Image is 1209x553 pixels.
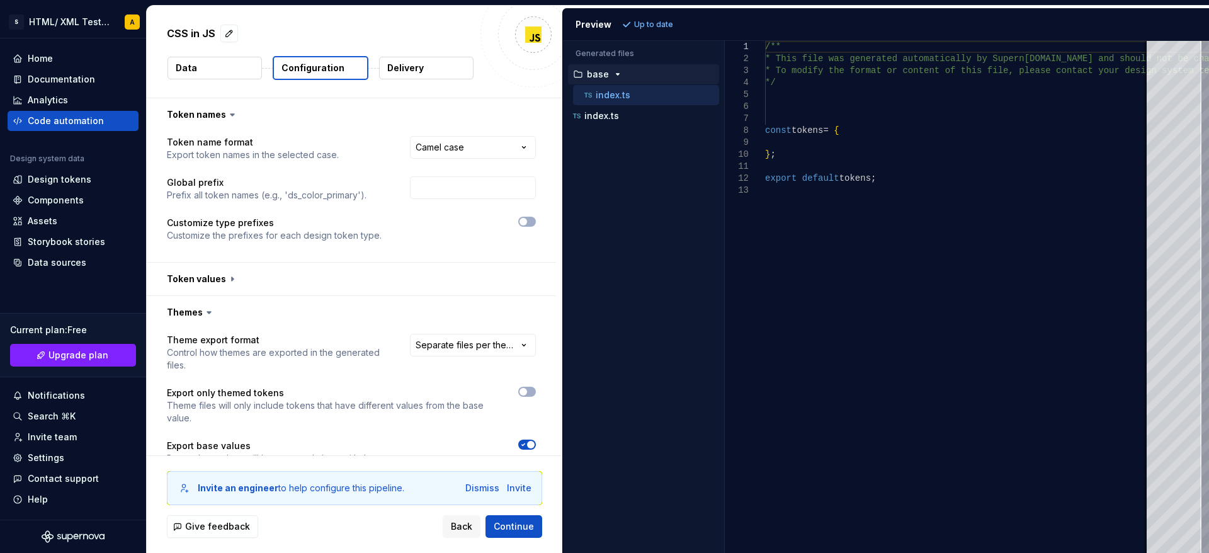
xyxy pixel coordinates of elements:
[28,94,68,106] div: Analytics
[584,111,619,121] p: index.ts
[765,125,792,135] span: const
[167,452,394,465] p: Base token values will be exported along with themes.
[167,399,496,425] p: Theme files will only include tokens that have different values from the base value.
[834,125,839,135] span: {
[765,173,797,183] span: export
[443,515,480,538] button: Back
[185,520,250,533] span: Give feedback
[8,190,139,210] a: Components
[10,344,136,367] a: Upgrade plan
[28,472,99,485] div: Contact support
[770,149,775,159] span: ;
[568,67,719,81] button: base
[28,73,95,86] div: Documentation
[28,115,104,127] div: Code automation
[725,77,749,89] div: 4
[8,469,139,489] button: Contact support
[451,520,472,533] span: Back
[387,62,424,74] p: Delivery
[576,18,611,31] div: Preview
[576,48,712,59] p: Generated files
[28,173,91,186] div: Design tokens
[10,154,84,164] div: Design system data
[871,173,876,183] span: ;
[8,111,139,131] a: Code automation
[28,452,64,464] div: Settings
[9,14,24,30] div: S
[725,89,749,101] div: 5
[725,125,749,137] div: 8
[167,334,387,346] p: Theme export format
[167,440,394,452] p: Export base values
[8,489,139,510] button: Help
[167,176,366,189] p: Global prefix
[28,236,105,248] div: Storybook stories
[167,189,366,202] p: Prefix all token names (e.g., 'ds_color_primary').
[28,194,84,207] div: Components
[507,482,531,494] button: Invite
[725,149,749,161] div: 10
[596,90,630,100] p: index.ts
[802,173,839,183] span: default
[42,530,105,543] svg: Supernova Logo
[167,136,339,149] p: Token name format
[725,185,749,197] div: 13
[765,149,770,159] span: }
[167,149,339,161] p: Export token names in the selected case.
[8,427,139,447] a: Invite team
[8,448,139,468] a: Settings
[725,53,749,65] div: 2
[485,515,542,538] button: Continue
[29,16,110,28] div: HTML/ XML Testing
[765,66,1025,76] span: * To modify the format or content of this file, p
[198,482,404,494] div: to help configure this pipeline.
[634,20,673,30] p: Up to date
[167,346,387,372] p: Control how themes are exported in the generated files.
[28,256,86,269] div: Data sources
[48,349,108,362] span: Upgrade plan
[273,56,368,80] button: Configuration
[167,57,262,79] button: Data
[8,385,139,406] button: Notifications
[823,125,828,135] span: =
[28,52,53,65] div: Home
[568,109,719,123] button: index.ts
[725,41,749,53] div: 1
[725,65,749,77] div: 3
[10,324,136,336] div: Current plan : Free
[573,88,719,102] button: index.ts
[465,482,499,494] button: Dismiss
[167,26,215,41] p: CSS in JS
[8,69,139,89] a: Documentation
[167,217,382,229] p: Customize type prefixes
[28,431,77,443] div: Invite team
[281,62,344,74] p: Configuration
[792,125,823,135] span: tokens
[167,229,382,242] p: Customize the prefixes for each design token type.
[8,406,139,426] button: Search ⌘K
[8,253,139,273] a: Data sources
[28,215,57,227] div: Assets
[130,17,135,27] div: A
[587,69,609,79] p: base
[198,482,278,493] b: Invite an engineer
[765,54,1025,64] span: * This file was generated automatically by Supern
[3,8,144,35] button: SHTML/ XML TestingA
[725,173,749,185] div: 12
[167,387,496,399] p: Export only themed tokens
[8,169,139,190] a: Design tokens
[725,113,749,125] div: 7
[8,90,139,110] a: Analytics
[28,410,76,423] div: Search ⌘K
[176,62,197,74] p: Data
[28,493,48,506] div: Help
[8,48,139,69] a: Home
[725,161,749,173] div: 11
[167,515,258,538] button: Give feedback
[494,520,534,533] span: Continue
[725,137,749,149] div: 9
[8,232,139,252] a: Storybook stories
